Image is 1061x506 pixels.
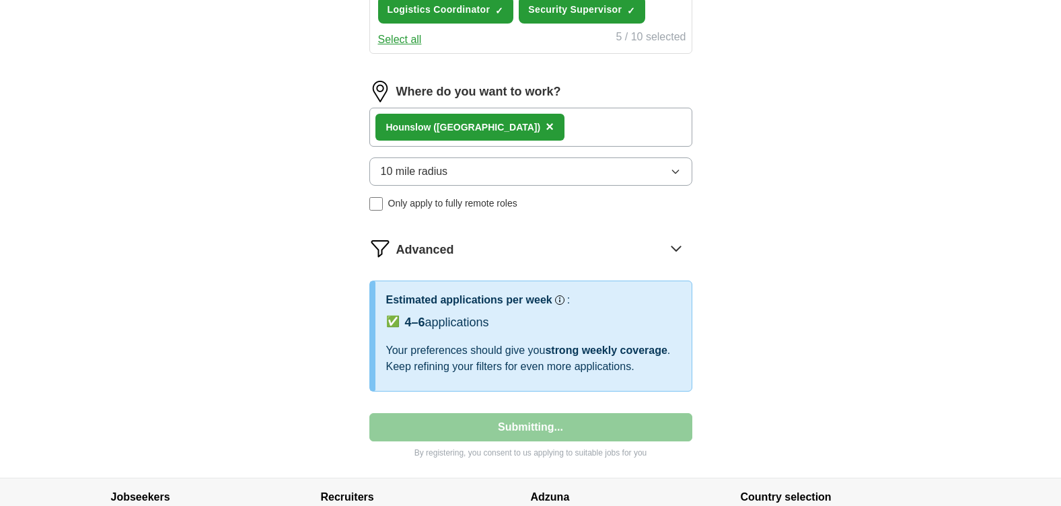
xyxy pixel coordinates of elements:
span: Only apply to fully remote roles [388,196,517,211]
span: ([GEOGRAPHIC_DATA]) [433,122,540,133]
button: Submitting... [369,413,692,441]
button: Select all [378,32,422,48]
img: location.png [369,81,391,102]
button: × [546,117,554,137]
div: applications [405,314,489,332]
input: Only apply to fully remote roles [369,197,383,211]
h3: Estimated applications per week [386,292,552,308]
span: ✓ [495,5,503,16]
div: Your preferences should give you . Keep refining your filters for even more applications. [386,342,681,375]
span: strong weekly coverage [545,345,667,356]
span: ✅ [386,314,400,330]
strong: Hounslow [386,122,431,133]
img: filter [369,238,391,259]
span: 10 mile radius [381,164,448,180]
span: Logistics Coordinator [388,3,490,17]
div: 5 / 10 selected [616,29,686,48]
span: Security Supervisor [528,3,622,17]
span: Advanced [396,241,454,259]
span: ✓ [627,5,635,16]
span: × [546,119,554,134]
h3: : [567,292,570,308]
button: 10 mile radius [369,157,692,186]
label: Where do you want to work? [396,83,561,101]
span: 4–6 [405,316,425,329]
p: By registering, you consent to us applying to suitable jobs for you [369,447,692,459]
